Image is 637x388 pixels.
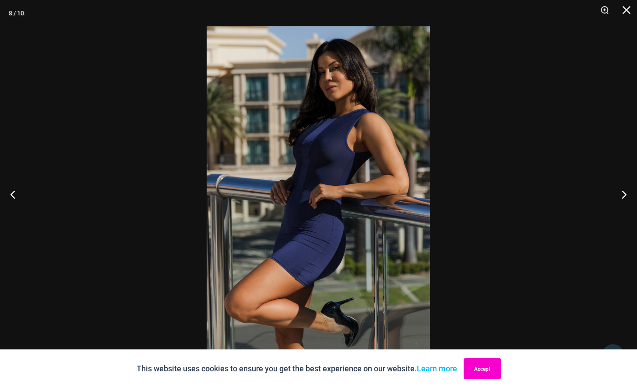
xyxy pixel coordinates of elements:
p: This website uses cookies to ensure you get the best experience on our website. [137,362,457,375]
div: 8 / 10 [9,7,24,20]
a: Learn more [417,364,457,373]
img: Desire Me Navy 5192 Dress 13 [207,26,430,362]
button: Next [604,172,637,216]
button: Accept [464,358,501,379]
